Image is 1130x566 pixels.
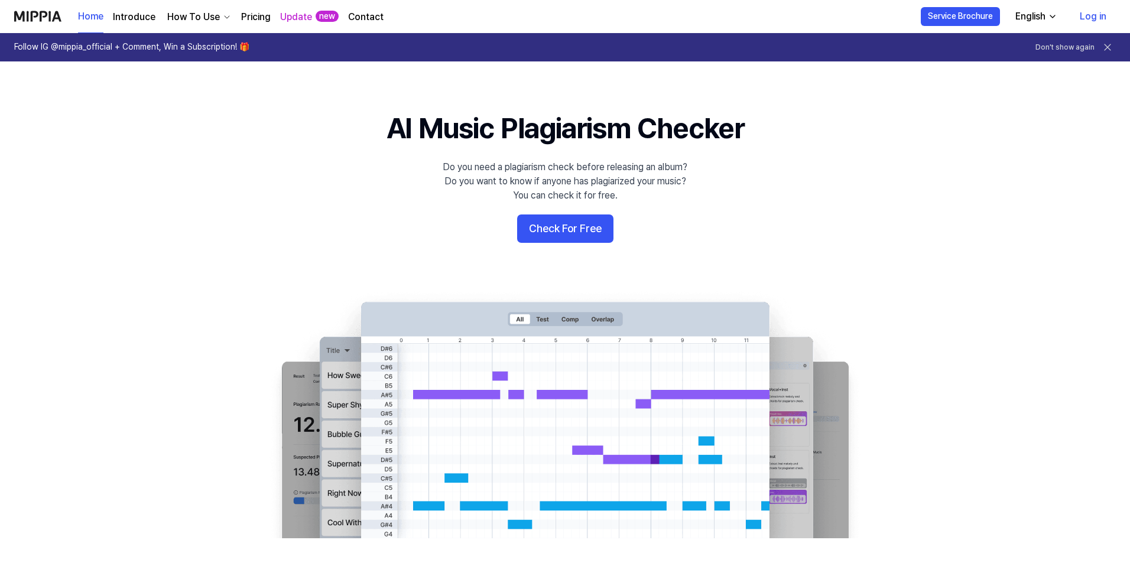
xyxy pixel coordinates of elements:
[165,10,232,24] button: How To Use
[280,10,312,24] a: Update
[921,7,1000,26] button: Service Brochure
[443,160,687,203] div: Do you need a plagiarism check before releasing an album? Do you want to know if anyone has plagi...
[1013,9,1048,24] div: English
[241,10,271,24] a: Pricing
[1006,5,1064,28] button: English
[517,214,613,243] button: Check For Free
[165,10,222,24] div: How To Use
[1035,43,1095,53] button: Don't show again
[348,10,384,24] a: Contact
[78,1,103,33] a: Home
[258,290,872,538] img: main Image
[113,10,155,24] a: Introduce
[387,109,744,148] h1: AI Music Plagiarism Checker
[316,11,339,22] div: new
[14,41,249,53] h1: Follow IG @mippia_official + Comment, Win a Subscription! 🎁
